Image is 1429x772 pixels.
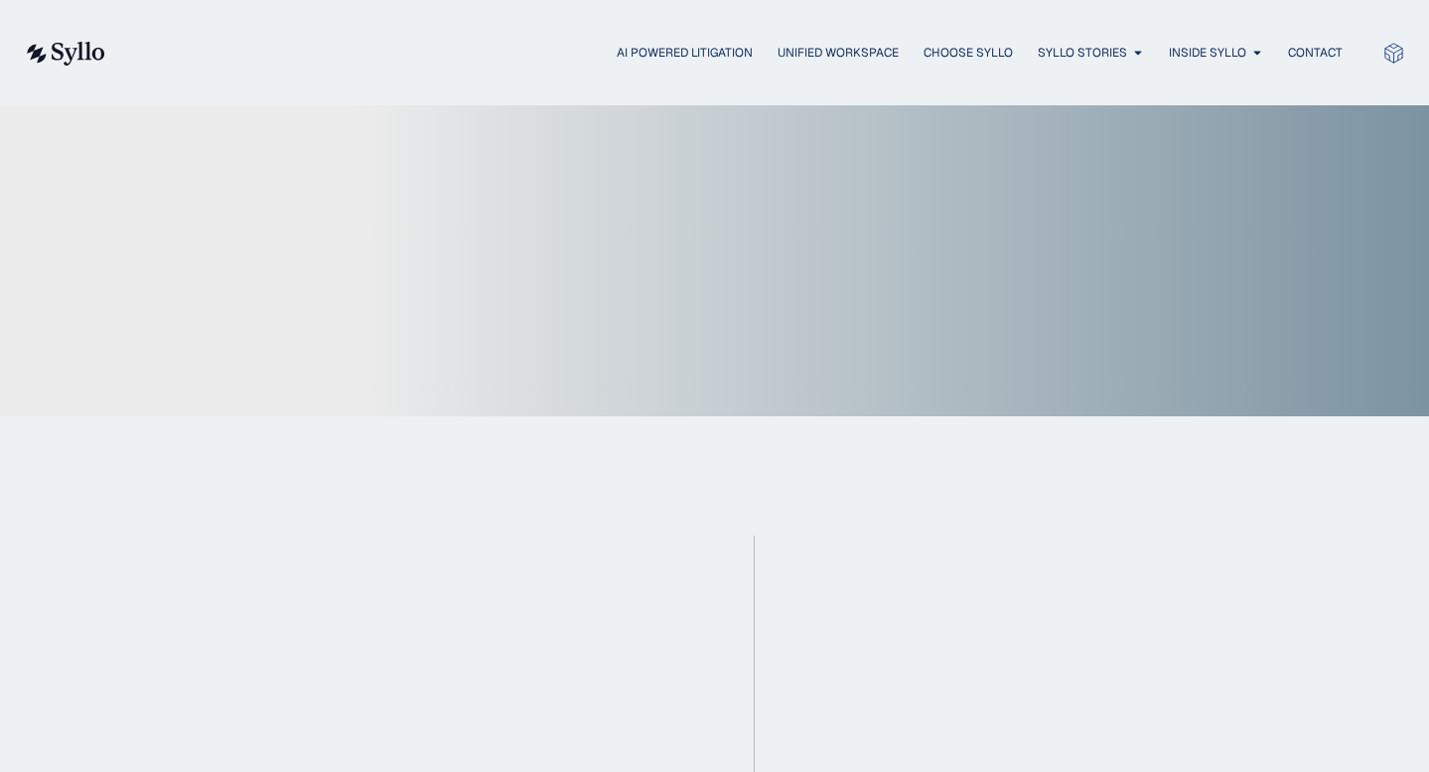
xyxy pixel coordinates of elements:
[778,44,899,62] a: Unified Workspace
[617,44,753,62] a: AI Powered Litigation
[145,44,1343,63] div: Menu Toggle
[145,44,1343,63] nav: Menu
[1288,44,1343,62] a: Contact
[1169,44,1246,62] a: Inside Syllo
[924,44,1013,62] a: Choose Syllo
[24,42,105,66] img: syllo
[1038,44,1127,62] a: Syllo Stories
